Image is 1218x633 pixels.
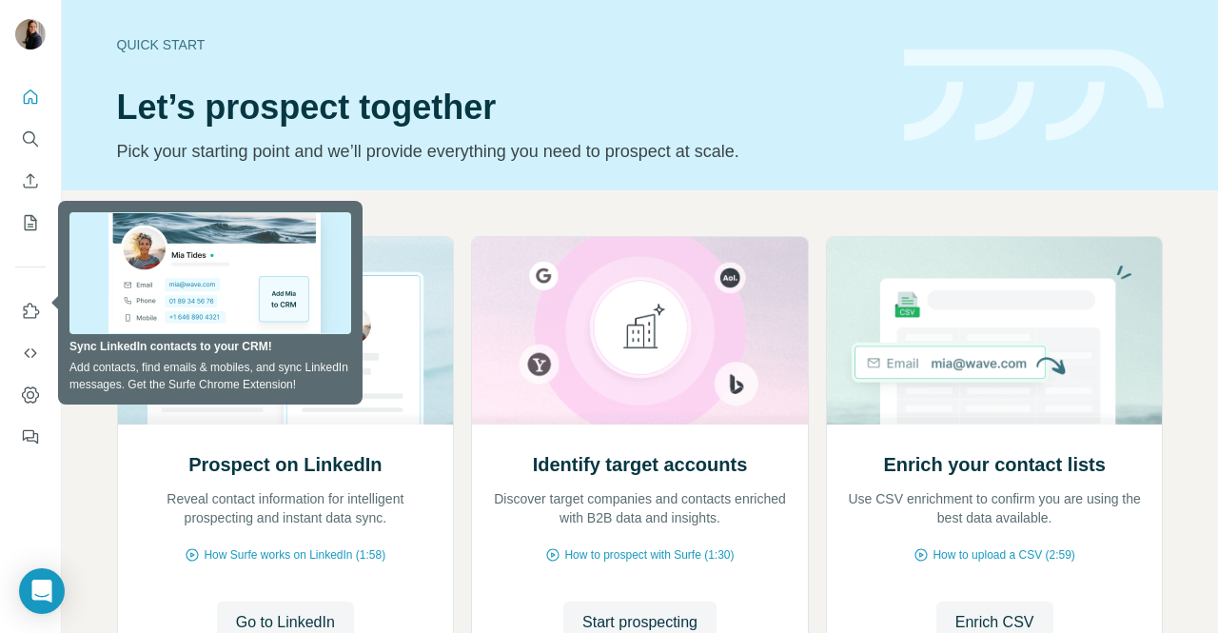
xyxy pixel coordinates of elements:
h2: Prospect on LinkedIn [188,451,382,478]
img: Enrich your contact lists [826,237,1164,425]
button: Search [15,122,46,156]
p: Pick your starting point and we’ll provide everything you need to prospect at scale. [117,138,881,165]
div: Open Intercom Messenger [19,568,65,614]
img: Avatar [15,19,46,49]
button: Dashboard [15,378,46,412]
button: Quick start [15,80,46,114]
h2: Identify target accounts [533,451,748,478]
span: How to prospect with Surfe (1:30) [564,546,734,564]
h1: Let’s prospect together [117,89,881,127]
div: Quick start [117,35,881,54]
img: Prospect on LinkedIn [117,237,455,425]
p: Use CSV enrichment to confirm you are using the best data available. [846,489,1144,527]
p: Reveal contact information for intelligent prospecting and instant data sync. [137,489,435,527]
button: Use Surfe API [15,336,46,370]
h2: Enrich your contact lists [883,451,1105,478]
p: Discover target companies and contacts enriched with B2B data and insights. [491,489,789,527]
button: Enrich CSV [15,164,46,198]
span: How Surfe works on LinkedIn (1:58) [204,546,385,564]
button: Use Surfe on LinkedIn [15,294,46,328]
span: How to upload a CSV (2:59) [933,546,1074,564]
button: My lists [15,206,46,240]
img: banner [904,49,1164,142]
img: Identify target accounts [471,237,809,425]
button: Feedback [15,420,46,454]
